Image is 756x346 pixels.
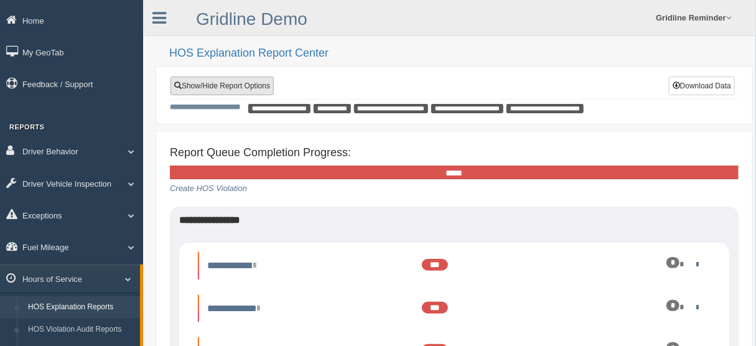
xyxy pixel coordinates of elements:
a: Create HOS Violation [170,184,247,193]
li: Expand [198,295,711,322]
a: Gridline Demo [196,9,307,29]
a: HOS Explanation Reports [22,296,140,319]
a: HOS Violation Audit Reports [22,319,140,341]
h4: Report Queue Completion Progress: [170,147,739,159]
a: Show/Hide Report Options [170,77,274,95]
h2: HOS Explanation Report Center [169,47,744,60]
button: Download Data [669,77,735,95]
li: Expand [198,252,711,279]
